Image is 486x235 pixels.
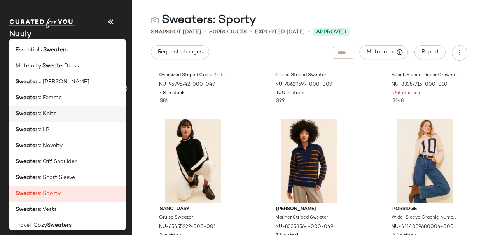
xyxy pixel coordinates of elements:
span: Out of stock [392,90,420,97]
span: NU-95995742-000-049 [159,81,215,88]
span: s [65,46,68,54]
p: Exported [DATE] [255,28,305,36]
b: Sweater [47,221,69,230]
button: Report [414,45,446,59]
span: s: Sporty [37,189,61,198]
span: Oversized Striped Cable Knit V-Neck Sweater [159,72,225,79]
span: Porridge [392,206,458,213]
b: Sweater [16,189,37,198]
span: NU-83358564-000-049 [275,224,333,231]
span: Snapshot [DATE] [151,28,201,36]
img: 4114059680004_014_b [386,119,465,203]
div: Products [209,28,247,36]
b: Sweater [16,158,37,166]
img: cfy_white_logo.C9jOOHJF.svg [9,18,75,28]
button: Request changes [151,45,209,59]
span: s: Vests [37,205,57,214]
span: s [69,221,72,230]
b: Sweater [16,78,37,86]
span: Approved [316,28,346,36]
span: Request changes [157,49,203,55]
div: Sweaters: Sporty [151,12,256,28]
span: $99 [276,98,285,105]
span: Cruise Striped Sweater [275,72,326,79]
span: s: Knits [37,110,56,118]
span: s: LP [37,126,49,134]
span: 100 in stock [276,90,304,97]
span: NU-83357715-000-010 [392,81,448,88]
b: Sweater [42,62,64,70]
span: • [308,27,310,37]
img: 65455222_001_b3 [154,119,232,203]
b: Sweater [16,110,37,118]
span: 48 in stock [160,90,185,97]
span: s: Novelty [37,142,63,150]
span: Wide-Sleeve Graphic Numbers Sweater [392,214,458,221]
b: Sweater [16,94,37,102]
span: Travel: Cozy [16,221,47,230]
span: s: Off Shoulder [37,158,77,166]
span: s: [PERSON_NAME] [37,78,89,86]
b: Sweater [16,142,37,150]
span: Metadata [366,49,402,56]
b: Sweater [43,46,65,54]
span: s: Short Sleeve [37,174,75,182]
span: • [204,27,206,37]
b: Sweater [16,205,37,214]
span: Report [421,49,439,55]
span: Dress [64,62,79,70]
span: Cruise Sweater [159,214,193,221]
button: Metadata [360,45,408,59]
b: Sweater [16,126,37,134]
span: Mariner Striped Sweater [275,214,328,221]
span: [PERSON_NAME] [276,206,342,213]
img: svg%3e [151,16,159,24]
span: 80 [209,29,217,35]
span: $148 [392,98,404,105]
img: 83358564_049_b [270,119,348,203]
span: Sanctuary [160,206,226,213]
span: s: Femme [37,94,62,102]
span: Current Company Name [9,30,31,39]
span: NU-65455222-000-001 [159,224,216,231]
span: NU-4114059680004-000-014 [392,224,458,231]
span: $84 [160,98,169,105]
span: NU-78629599-000-009 [275,81,332,88]
b: Sweater [16,174,37,182]
span: Maternity: [16,62,42,70]
span: Beach Fleece Ringer Crewneck Sweater [392,72,458,79]
span: Essentials: [16,46,43,54]
span: • [250,27,252,37]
